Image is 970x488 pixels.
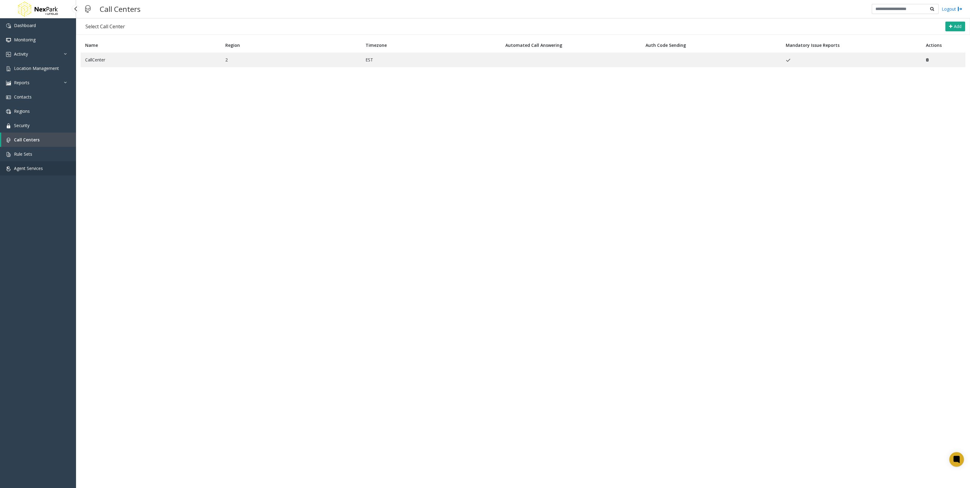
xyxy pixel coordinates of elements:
img: 'icon' [6,138,11,143]
img: 'icon' [6,23,11,28]
img: 'icon' [6,166,11,171]
img: pageIcon [82,2,94,16]
th: Actions [921,38,965,53]
img: 'icon' [6,66,11,71]
th: Automated Call Answering [501,38,641,53]
a: Logout [942,6,962,12]
img: 'icon' [6,95,11,100]
img: 'icon' [6,81,11,85]
img: 'icon' [6,38,11,43]
td: CallCenter [81,53,221,67]
span: Location Management [14,65,59,71]
img: 'icon' [6,152,11,157]
span: Rule Sets [14,151,32,157]
th: Mandatory Issue Reports [781,38,921,53]
span: Reports [14,80,29,85]
img: 'icon' [6,123,11,128]
span: Call Centers [14,137,40,143]
span: Contacts [14,94,32,100]
span: Dashboard [14,22,36,28]
a: Call Centers [1,133,76,147]
span: Monitoring [14,37,36,43]
th: Auth Code Sending [641,38,781,53]
button: Add [945,22,965,31]
span: Regions [14,108,30,114]
span: Add [954,23,961,29]
span: Activity [14,51,28,57]
span: Security [14,123,29,128]
img: logout [958,6,962,12]
img: check [786,58,791,63]
th: Region [221,38,361,53]
img: 'icon' [6,109,11,114]
th: Name [81,38,221,53]
img: 'icon' [6,52,11,57]
span: Agent Services [14,165,43,171]
td: EST [361,53,501,67]
th: Timezone [361,38,501,53]
div: Select Call Center [76,19,134,33]
td: 2 [221,53,361,67]
h3: Call Centers [97,2,144,16]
